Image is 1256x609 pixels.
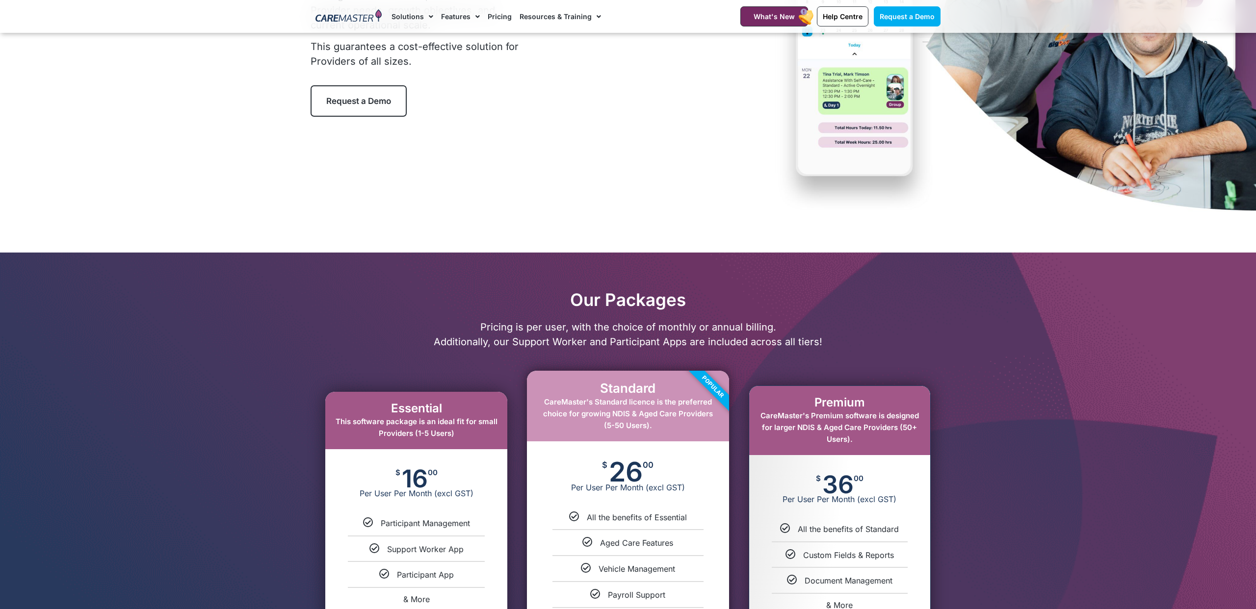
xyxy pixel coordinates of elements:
[311,289,945,310] h2: Our Packages
[874,6,941,26] a: Request a Demo
[749,494,930,504] span: Per User Per Month (excl GST)
[599,564,675,574] span: Vehicle Management
[395,469,400,476] span: $
[754,12,795,21] span: What's New
[381,518,470,528] span: Participant Management
[587,512,687,522] span: All the benefits of Essential
[311,39,528,69] p: This guarantees a cost-effective solution for Providers of all sizes.
[816,475,821,482] span: $
[608,590,665,600] span: Payroll Support
[740,6,808,26] a: What's New
[402,469,428,488] span: 16
[315,9,382,24] img: CareMaster Logo
[643,461,654,469] span: 00
[403,594,430,604] span: & More
[823,12,863,21] span: Help Centre
[397,570,454,580] span: Participant App
[428,469,438,476] span: 00
[336,417,497,438] span: This software package is an ideal fit for small Providers (1-5 Users)
[335,402,497,416] h2: Essential
[325,488,507,498] span: Per User Per Month (excl GST)
[880,12,935,21] span: Request a Demo
[805,576,892,585] span: Document Management
[656,331,768,443] div: Popular
[803,550,894,560] span: Custom Fields & Reports
[326,96,391,106] span: Request a Demo
[609,461,643,482] span: 26
[759,396,920,410] h2: Premium
[822,475,854,494] span: 36
[311,85,407,117] a: Request a Demo
[817,6,868,26] a: Help Centre
[387,544,464,554] span: Support Worker App
[311,320,945,349] p: Pricing is per user, with the choice of monthly or annual billing. Additionally, our Support Work...
[600,538,673,548] span: Aged Care Features
[798,524,899,534] span: All the benefits of Standard
[854,475,863,482] span: 00
[527,482,729,492] span: Per User Per Month (excl GST)
[760,411,919,444] span: CareMaster's Premium software is designed for larger NDIS & Aged Care Providers (50+ Users).
[537,381,719,396] h2: Standard
[543,397,713,430] span: CareMaster's Standard licence is the preferred choice for growing NDIS & Aged Care Providers (5-5...
[602,461,607,469] span: $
